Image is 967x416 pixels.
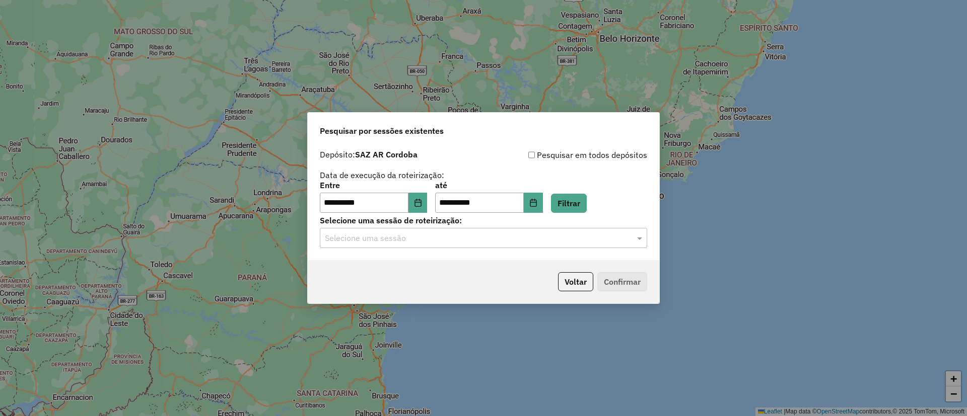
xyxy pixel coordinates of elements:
label: até [435,179,542,191]
div: Pesquisar em todos depósitos [483,149,647,161]
button: Filtrar [551,194,587,213]
label: Selecione uma sessão de roteirização: [320,214,647,226]
strong: SAZ AR Cordoba [355,149,418,159]
label: Depósito: [320,148,418,160]
label: Data de execução da roteirização: [320,169,444,181]
button: Choose Date [524,193,543,213]
span: Pesquisar por sessões existentes [320,125,444,137]
button: Voltar [558,272,593,291]
label: Entre [320,179,427,191]
button: Choose Date [408,193,428,213]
